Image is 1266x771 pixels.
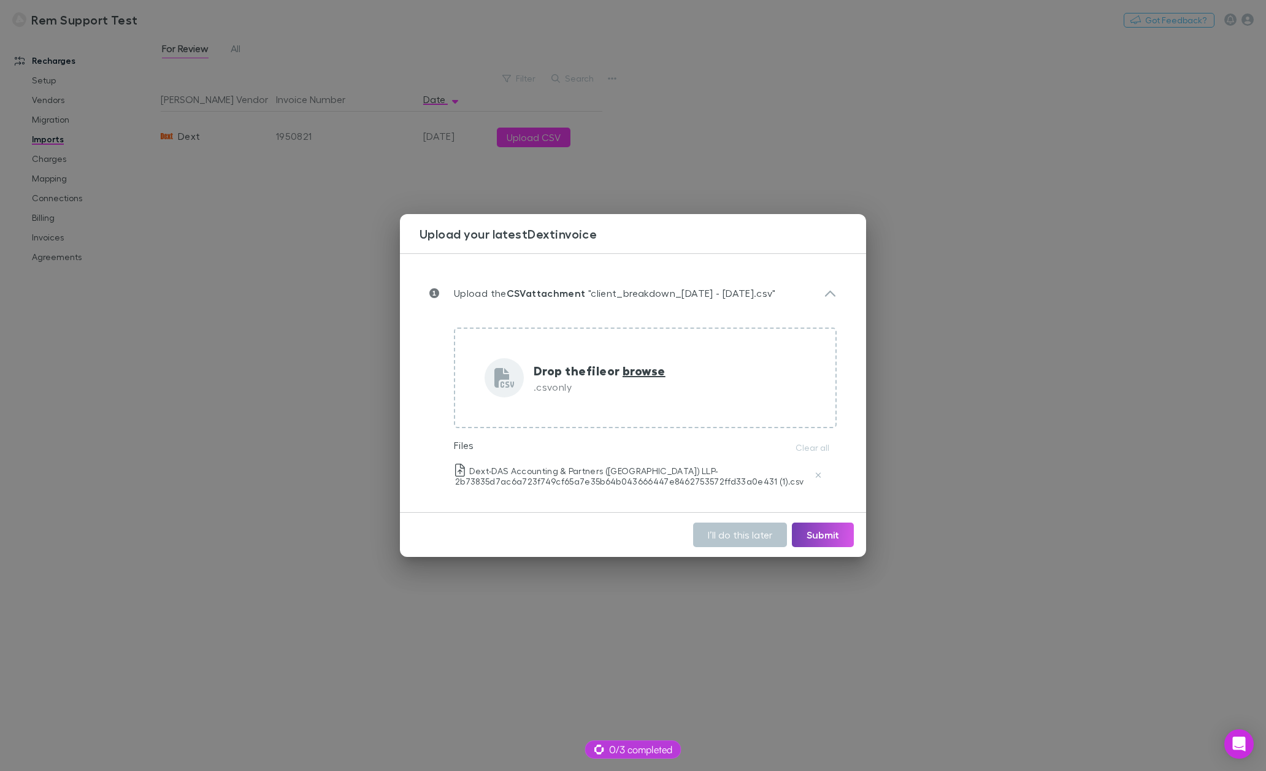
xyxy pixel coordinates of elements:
button: Clear all [788,440,837,455]
div: Open Intercom Messenger [1224,729,1254,759]
span: browse [623,362,666,378]
p: Upload the "client_breakdown_[DATE] - [DATE].csv" [439,286,776,301]
h3: Upload your latest Dext invoice [420,226,866,241]
p: Dext-DAS Accounting & Partners ([GEOGRAPHIC_DATA]) LLP-2b73835d7ac6a723f749cf65a7e35b64b043666447... [455,464,811,486]
div: Upload theCSVattachment "client_breakdown_[DATE] - [DATE].csv" [420,274,846,313]
p: .csv only [534,380,666,394]
button: I’ll do this later [693,523,787,547]
p: Drop the file or [534,361,666,380]
button: Delete [811,468,826,483]
strong: CSV attachment [507,287,586,299]
p: Files [454,438,474,453]
button: Submit [792,523,854,547]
